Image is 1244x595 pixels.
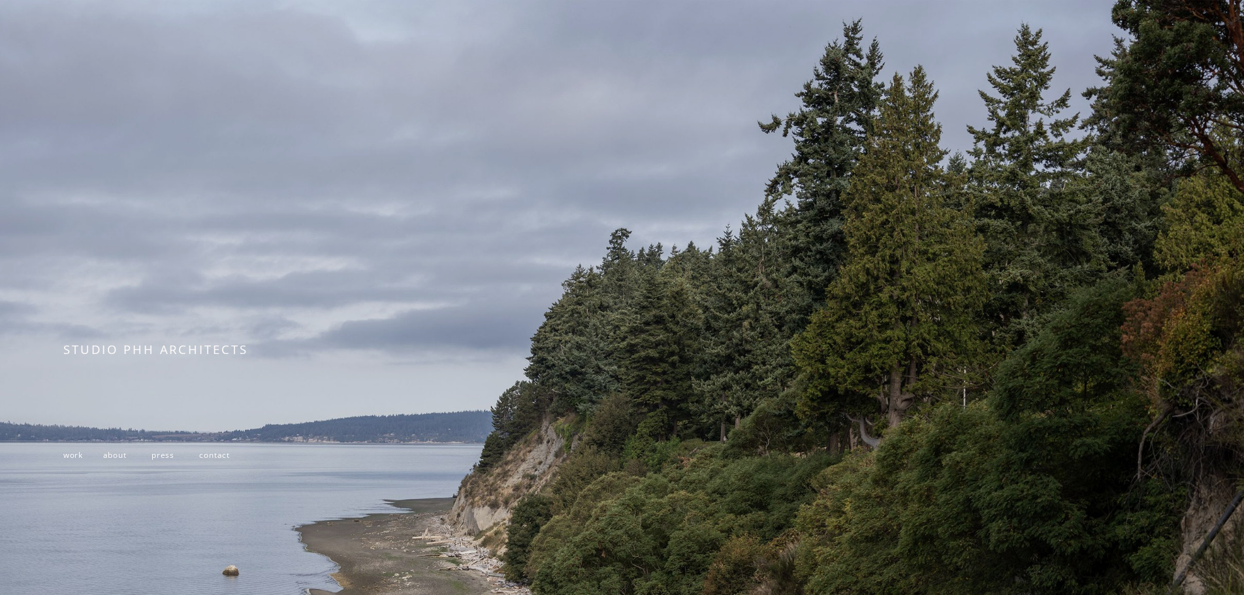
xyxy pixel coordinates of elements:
a: work [63,449,83,460]
a: contact [199,449,230,460]
span: STUDIO PHH ARCHITECTS [63,341,248,357]
a: about [103,449,127,460]
a: press [152,449,174,460]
